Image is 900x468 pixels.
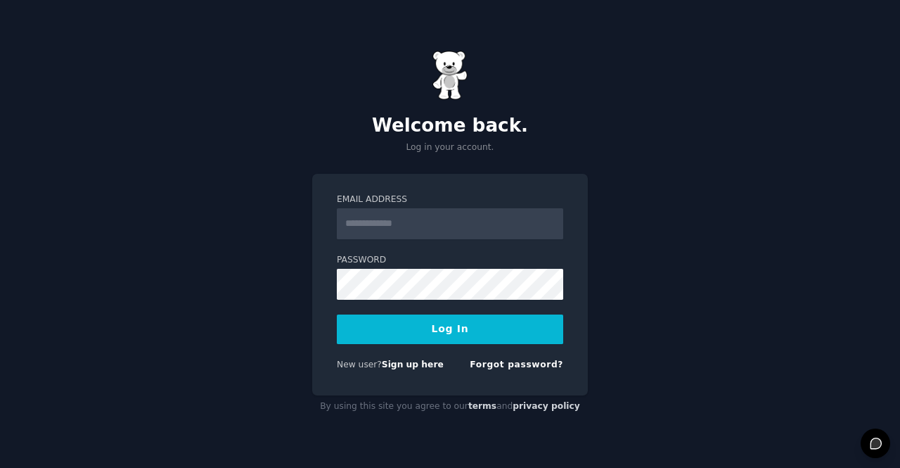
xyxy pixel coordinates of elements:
[312,115,588,137] h2: Welcome back.
[470,360,563,369] a: Forgot password?
[337,360,382,369] span: New user?
[513,401,580,411] a: privacy policy
[432,51,468,100] img: Gummy Bear
[312,141,588,154] p: Log in your account.
[382,360,444,369] a: Sign up here
[312,396,588,418] div: By using this site you agree to our and
[337,194,563,206] label: Email Address
[337,315,563,344] button: Log In
[468,401,496,411] a: terms
[337,254,563,267] label: Password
